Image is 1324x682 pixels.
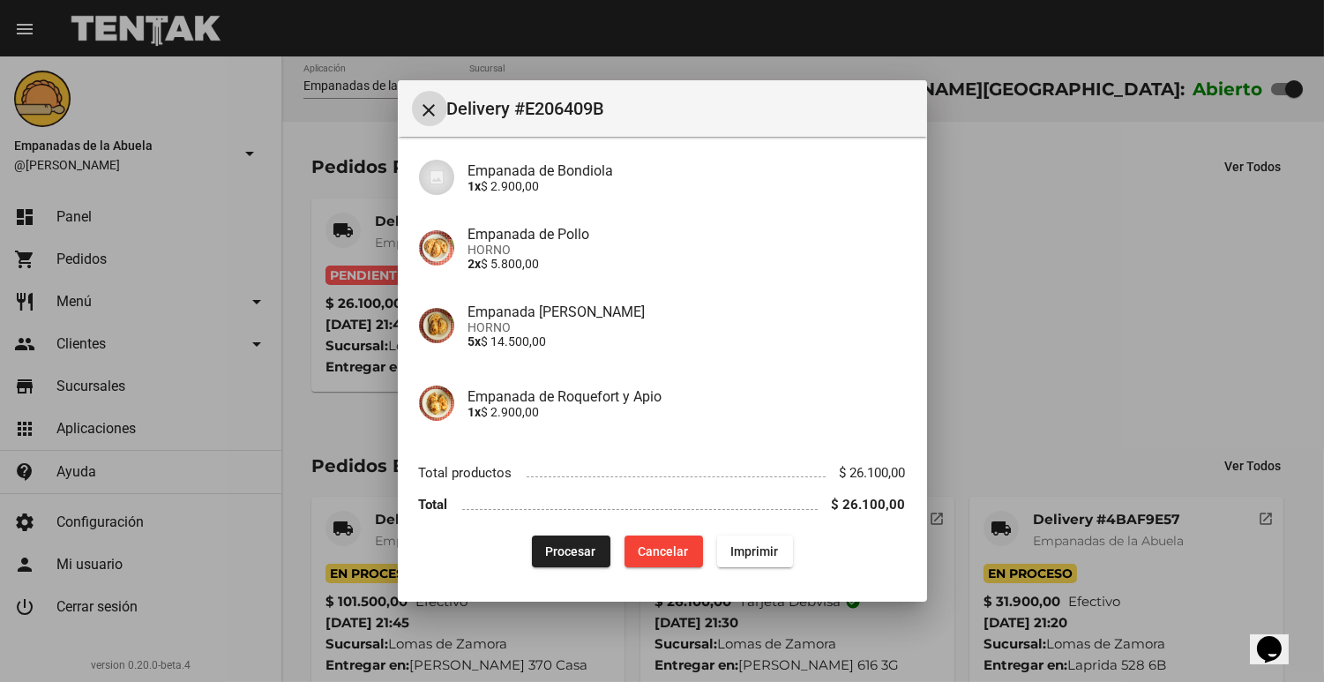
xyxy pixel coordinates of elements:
span: HORNO [468,320,906,334]
iframe: chat widget [1250,611,1306,664]
span: Imprimir [731,544,779,558]
img: 10349b5f-e677-4e10-aec3-c36b893dfd64.jpg [419,230,454,266]
p: $ 14.500,00 [468,334,906,348]
b: 1x [468,179,482,193]
mat-icon: Cerrar [419,100,440,121]
h4: Empanada de Bondiola [468,162,906,179]
h4: Empanada de Pollo [468,226,906,243]
span: Cancelar [639,544,689,558]
img: 07c47add-75b0-4ce5-9aba-194f44787723.jpg [419,160,454,195]
span: HORNO [468,243,906,257]
p: $ 5.800,00 [468,257,906,271]
h4: Empanada de Roquefort y Apio [468,388,906,405]
b: 1x [468,405,482,419]
button: Cancelar [625,536,703,567]
b: 5x [468,334,482,348]
button: Cerrar [412,91,447,126]
h4: Empanada [PERSON_NAME] [468,304,906,320]
li: Total $ 26.100,00 [419,489,906,521]
img: d59fadef-f63f-4083-8943-9e902174ec49.jpg [419,386,454,421]
button: Imprimir [717,536,793,567]
span: Procesar [546,544,596,558]
p: $ 2.900,00 [468,405,906,419]
b: 2x [468,257,482,271]
p: $ 2.900,00 [468,179,906,193]
button: Procesar [532,536,610,567]
span: Delivery #E206409B [447,94,913,123]
img: f753fea7-0f09-41b3-9a9e-ddb84fc3b359.jpg [419,308,454,343]
li: Total productos $ 26.100,00 [419,456,906,489]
